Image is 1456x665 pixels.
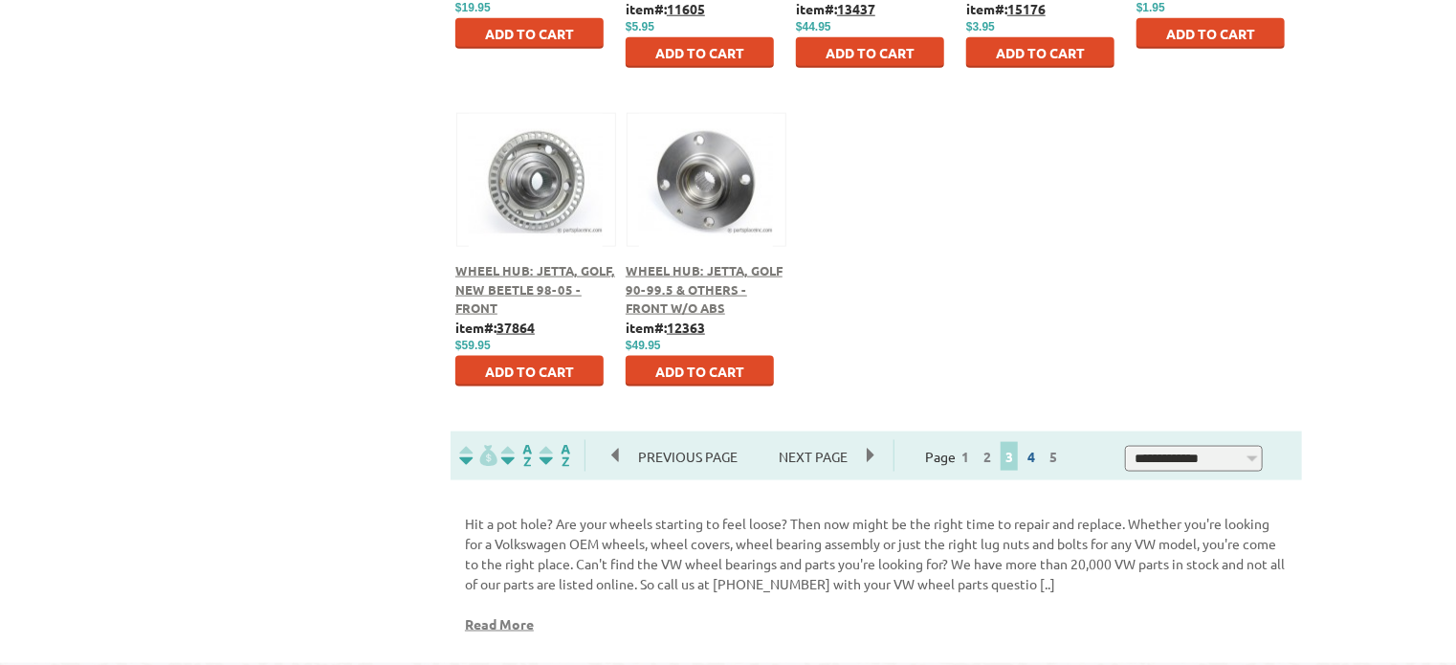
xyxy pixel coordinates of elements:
a: 2 [979,448,996,465]
span: Add to Cart [655,44,744,61]
button: Add to Cart [455,18,604,49]
button: Add to Cart [1136,18,1285,49]
span: Add to Cart [826,44,915,61]
a: Next Page [760,448,867,465]
span: Add to Cart [996,44,1085,61]
a: Read More [465,615,534,632]
span: Previous Page [619,442,757,471]
b: item#: [626,319,705,336]
span: $59.95 [455,339,491,352]
img: Sort by Sales Rank [536,445,574,467]
a: Wheel Hub: Jetta, Golf, New Beetle 98-05 - Front [455,262,615,316]
button: Add to Cart [455,356,604,387]
span: $49.95 [626,339,661,352]
span: $5.95 [626,20,654,33]
span: Add to Cart [485,25,574,42]
button: Add to Cart [796,37,944,68]
img: filterpricelow.svg [459,445,497,467]
a: 4 [1023,448,1040,465]
button: Add to Cart [626,356,774,387]
span: 3 [1001,442,1018,471]
button: Add to Cart [966,37,1114,68]
span: $3.95 [966,20,995,33]
a: 1 [957,448,974,465]
span: Add to Cart [655,363,744,380]
span: $44.95 [796,20,831,33]
b: item#: [455,319,535,336]
div: Page [893,440,1094,472]
a: Previous Page [612,448,760,465]
u: 37864 [496,319,535,336]
button: Add to Cart [626,37,774,68]
a: Wheel Hub: Jetta, Golf 90-99.5 & Others - Front w/o ABS [626,262,783,316]
span: Add to Cart [1166,25,1255,42]
img: Sort by Headline [497,445,536,467]
span: $19.95 [455,1,491,14]
u: 12363 [667,319,705,336]
a: 5 [1045,448,1062,465]
p: Hit a pot hole? Are your wheels starting to feel loose? Then now might be the right time to repai... [465,514,1288,594]
span: Next Page [760,442,867,471]
span: $1.95 [1136,1,1165,14]
span: Add to Cart [485,363,574,380]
